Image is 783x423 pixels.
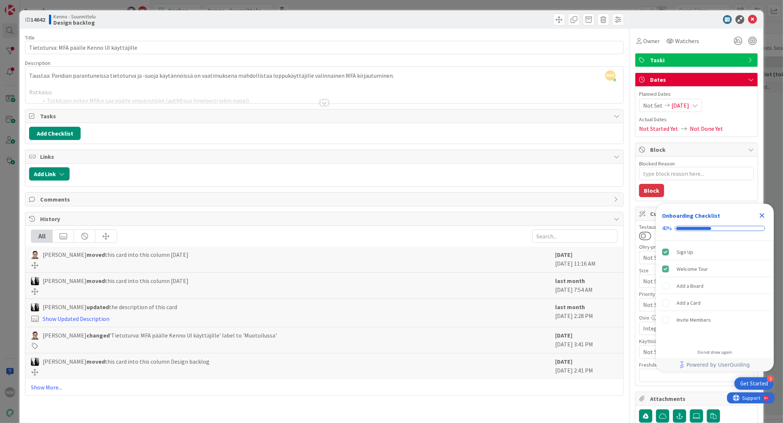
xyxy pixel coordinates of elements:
img: SM [31,251,39,259]
div: Ohry-prio [639,244,754,249]
div: [DATE] 11:16 AM [555,250,618,269]
span: Not Done Yet [690,124,723,133]
div: Freshdesk tikettilinkki [639,362,754,367]
div: All [31,230,53,242]
label: Title [25,34,35,41]
span: Links [40,152,610,161]
b: last month [555,277,585,284]
span: [PERSON_NAME] the description of this card [43,303,177,311]
span: Attachments [650,394,744,403]
div: [DATE] 7:54 AM [555,276,618,295]
div: Add a Board is incomplete. [659,278,771,294]
div: 40% [662,225,672,232]
b: updated [87,303,109,311]
div: Close Checklist [756,210,768,221]
div: Priority [639,291,754,297]
div: Käyttöönottokriittisyys [639,339,754,344]
span: [DATE] [671,101,689,110]
b: [DATE] [555,332,572,339]
span: Planned Dates [639,90,754,98]
span: Integraatiot [643,324,741,333]
span: Actual Dates [639,116,754,123]
div: Add a Card [677,298,701,307]
div: Footer [656,358,774,371]
b: last month [555,303,585,311]
div: Checklist Container [656,204,774,371]
span: Powered by UserGuiding [687,360,750,369]
div: Open Get Started checklist, remaining modules: 3 [734,377,774,390]
div: Testaustiimi kurkkaa [639,224,754,230]
span: Description [25,60,50,66]
div: Add a Board [677,282,703,290]
span: [PERSON_NAME] 'Tietoturva: MFA päälle Kenno UI käyttäjille' label to 'Muotoilussa' [43,331,277,340]
a: Powered by UserGuiding [660,358,770,371]
div: 3 [767,375,774,382]
img: SM [31,332,39,340]
div: Welcome Tour [677,265,708,273]
button: Add Link [29,167,70,181]
div: Add a Card is incomplete. [659,295,771,311]
div: Welcome Tour is complete. [659,261,771,277]
p: Taustaa: Pandian parantuneissa tietoturva ja -suoja käytännöissä on vaatimuksena mahdollistaa lop... [29,71,620,80]
img: KV [31,303,39,311]
span: Comments [40,195,610,204]
b: moved [87,277,105,284]
a: Show More... [31,383,618,392]
b: 14642 [31,16,45,23]
button: Add Checklist [29,127,81,140]
b: Design backlog [53,20,96,25]
span: Custom Fields [650,209,744,218]
b: changed [87,332,110,339]
span: Taski [650,56,744,64]
div: Onboarding Checklist [662,211,720,220]
input: Search... [532,230,618,243]
span: MM [605,70,616,81]
span: Not Started Yet [639,124,678,133]
span: Block [650,145,744,154]
b: [DATE] [555,251,572,258]
span: Dates [650,75,744,84]
b: [DATE] [555,358,572,365]
b: moved [87,251,105,258]
input: type card name here... [25,41,624,54]
div: Get Started [740,380,768,387]
img: KV [31,358,39,366]
b: moved [87,358,105,365]
div: Osio [639,315,754,320]
div: Checklist items [656,241,774,345]
button: Block [639,184,664,197]
span: Not Set [643,252,737,263]
div: Checklist progress: 40% [662,225,768,232]
span: Not Set [643,276,737,286]
span: [PERSON_NAME] this card into this column [DATE] [43,276,188,285]
span: [PERSON_NAME] this card into this column [DATE] [43,250,188,259]
span: Not Set [643,300,737,310]
div: [DATE] 3:41 PM [555,331,618,349]
div: Do not show again [698,349,732,355]
label: Blocked Reason [639,160,675,167]
img: KV [31,277,39,285]
a: Show Updated Description [43,315,109,322]
div: Size [639,268,754,273]
div: Sign Up [677,248,693,256]
div: 9+ [37,3,41,9]
div: [DATE] 2:28 PM [555,303,618,323]
span: ID [25,15,45,24]
div: Sign Up is complete. [659,244,771,260]
div: Invite Members is incomplete. [659,312,771,328]
div: Invite Members [677,315,711,324]
span: Watchers [675,36,699,45]
span: Owner [643,36,660,45]
span: Tasks [40,112,610,120]
span: History [40,214,610,223]
span: [PERSON_NAME] this card into this column Design backlog [43,357,209,366]
span: Not Set [643,347,741,356]
div: [DATE] 2:41 PM [555,357,618,375]
span: Kenno - Suunnittelu [53,14,96,20]
span: Support [15,1,33,10]
span: Not Set [643,101,663,110]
